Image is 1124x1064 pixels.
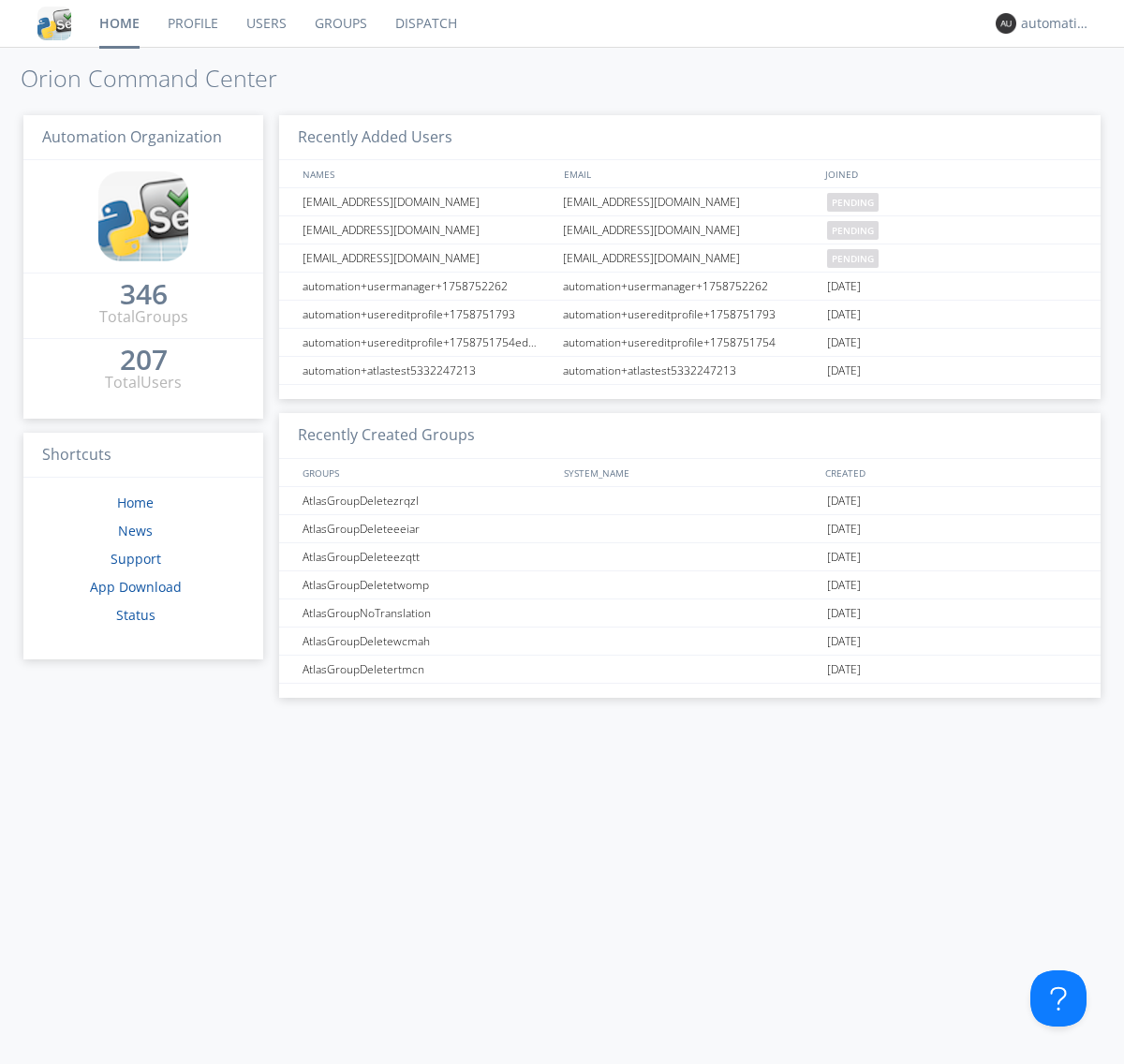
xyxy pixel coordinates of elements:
span: [DATE] [827,487,861,515]
a: automation+atlastest5332247213automation+atlastest5332247213[DATE] [279,357,1101,385]
div: automation+usermanager+1758752262 [298,273,557,300]
div: Total Users [105,372,182,393]
a: 207 [120,350,168,372]
img: cddb5a64eb264b2086981ab96f4c1ba7 [37,7,71,40]
a: AtlasGroupDeletewcmah[DATE] [279,628,1101,656]
div: [EMAIL_ADDRESS][DOMAIN_NAME] [558,216,822,244]
div: automation+usereditprofile+1758751754editedautomation+usereditprofile+1758751754 [298,329,557,356]
a: automation+usereditprofile+1758751793automation+usereditprofile+1758751793[DATE] [279,301,1101,329]
div: AtlasGroupDeleteezqtt [298,543,557,570]
div: automation+atlastest5332247213 [558,357,822,384]
a: App Download [90,578,182,596]
a: automation+usereditprofile+1758751754editedautomation+usereditprofile+1758751754automation+usered... [279,329,1101,357]
div: EMAIL [559,160,821,187]
div: automation+atlas0011 [1021,14,1091,33]
iframe: Toggle Customer Support [1030,970,1087,1027]
div: JOINED [821,160,1083,187]
div: AtlasGroupDeletertmcn [298,656,557,683]
a: AtlasGroupNoTranslation[DATE] [279,599,1101,628]
a: Home [117,494,154,511]
h3: Shortcuts [23,433,263,479]
div: CREATED [821,459,1083,486]
a: 346 [120,285,168,306]
a: [EMAIL_ADDRESS][DOMAIN_NAME][EMAIL_ADDRESS][DOMAIN_NAME]pending [279,216,1101,244]
div: [EMAIL_ADDRESS][DOMAIN_NAME] [298,216,557,244]
h3: Recently Added Users [279,115,1101,161]
span: pending [827,193,879,212]
img: 373638.png [996,13,1016,34]
div: 346 [120,285,168,303]
div: AtlasGroupDeletetwomp [298,571,557,598]
div: automation+usermanager+1758752262 [558,273,822,300]
img: cddb5a64eb264b2086981ab96f4c1ba7 [98,171,188,261]
span: [DATE] [827,515,861,543]
div: GROUPS [298,459,555,486]
span: pending [827,221,879,240]
div: automation+usereditprofile+1758751793 [298,301,557,328]
a: AtlasGroupDeletezrqzl[DATE] [279,487,1101,515]
div: automation+usereditprofile+1758751793 [558,301,822,328]
a: AtlasGroupDeletetwomp[DATE] [279,571,1101,599]
div: automation+usereditprofile+1758751754 [558,329,822,356]
a: [EMAIL_ADDRESS][DOMAIN_NAME][EMAIL_ADDRESS][DOMAIN_NAME]pending [279,188,1101,216]
div: [EMAIL_ADDRESS][DOMAIN_NAME] [558,188,822,215]
div: SYSTEM_NAME [559,459,821,486]
a: AtlasGroupDeleteeeiar[DATE] [279,515,1101,543]
div: AtlasGroupDeletewcmah [298,628,557,655]
a: automation+usermanager+1758752262automation+usermanager+1758752262[DATE] [279,273,1101,301]
div: 207 [120,350,168,369]
div: [EMAIL_ADDRESS][DOMAIN_NAME] [298,244,557,272]
div: Total Groups [99,306,188,328]
a: AtlasGroupDeleteezqtt[DATE] [279,543,1101,571]
div: NAMES [298,160,555,187]
div: AtlasGroupDeletezrqzl [298,487,557,514]
span: [DATE] [827,301,861,329]
span: Automation Organization [42,126,222,147]
a: Status [116,606,155,624]
span: [DATE] [827,357,861,385]
h3: Recently Created Groups [279,413,1101,459]
a: News [118,522,153,539]
span: [DATE] [827,329,861,357]
div: AtlasGroupDeleteeeiar [298,515,557,542]
span: [DATE] [827,628,861,656]
span: [DATE] [827,273,861,301]
span: [DATE] [827,543,861,571]
div: [EMAIL_ADDRESS][DOMAIN_NAME] [298,188,557,215]
a: [EMAIL_ADDRESS][DOMAIN_NAME][EMAIL_ADDRESS][DOMAIN_NAME]pending [279,244,1101,273]
span: [DATE] [827,656,861,684]
div: [EMAIL_ADDRESS][DOMAIN_NAME] [558,244,822,272]
div: automation+atlastest5332247213 [298,357,557,384]
span: [DATE] [827,571,861,599]
a: Support [111,550,161,568]
span: pending [827,249,879,268]
a: AtlasGroupDeletertmcn[DATE] [279,656,1101,684]
div: AtlasGroupNoTranslation [298,599,557,627]
span: [DATE] [827,599,861,628]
